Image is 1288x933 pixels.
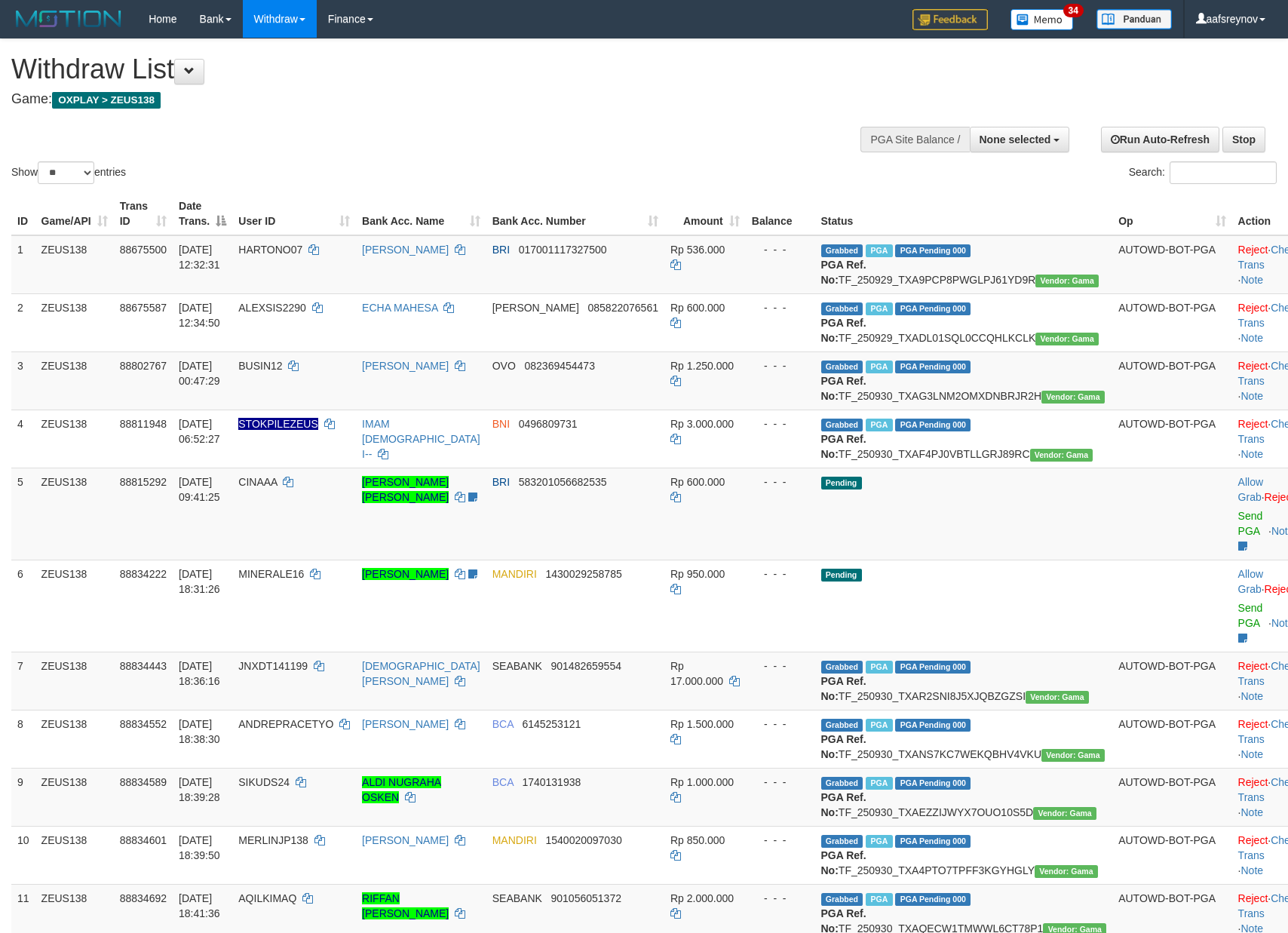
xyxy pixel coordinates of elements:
span: Marked by aafsolysreylen [866,661,892,674]
span: ALEXSIS2290 [238,302,306,314]
div: - - - [752,358,809,373]
span: None selected [980,134,1051,146]
img: panduan.png [1096,9,1172,29]
span: [DATE] 18:38:30 [179,718,220,745]
span: Grabbed [821,361,863,373]
span: Vendor URL: https://trx31.1velocity.biz [1035,333,1099,345]
a: ECHA MAHESA [362,302,437,314]
td: 8 [11,710,35,768]
span: Marked by aafsolysreylen [866,777,892,790]
b: PGA Ref. No: [821,849,866,876]
th: Bank Acc. Number: activate to sort column ascending [486,192,664,235]
td: 2 [11,293,35,351]
span: Grabbed [821,835,863,848]
span: JNXDT141199 [238,660,308,672]
span: Copy 082369454473 to clipboard [525,360,595,372]
span: PGA Pending [895,835,971,848]
span: Vendor URL: https://trx31.1velocity.biz [1041,391,1105,404]
img: MOTION_logo.png [11,8,126,30]
td: 1 [11,235,35,294]
span: 88815292 [120,476,167,488]
span: BUSIN12 [238,360,282,372]
span: Vendor URL: https://trx31.1velocity.biz [1035,865,1098,878]
span: Nama rekening ada tanda titik/strip, harap diedit [238,418,318,430]
td: AUTOWD-BOT-PGA [1112,410,1231,468]
span: Rp 850.000 [670,834,725,846]
a: Note [1240,332,1263,344]
div: PGA Site Balance / [860,127,969,152]
div: - - - [752,775,809,790]
span: Grabbed [821,777,863,790]
span: Vendor URL: https://trx31.1velocity.biz [1041,749,1105,762]
td: AUTOWD-BOT-PGA [1112,235,1231,294]
span: MANDIRI [492,568,537,580]
span: Copy 1430029258785 to clipboard [546,568,622,580]
button: None selected [970,127,1070,152]
span: Marked by aaftrukkakada [866,244,892,257]
b: PGA Ref. No: [821,433,866,460]
span: 88834692 [120,892,167,904]
a: Reject [1238,660,1268,672]
span: Rp 1.000.000 [670,776,734,788]
div: - - - [752,474,809,490]
b: PGA Ref. No: [821,317,866,344]
div: - - - [752,416,809,431]
span: Marked by aafsreyleap [866,361,892,373]
a: Note [1240,274,1263,286]
span: 34 [1063,4,1084,17]
select: Showentries [38,161,94,184]
td: TF_250930_TXAR2SNI8J5XJQBZGZSI [815,652,1113,710]
span: BCA [492,776,514,788]
td: 3 [11,351,35,410]
div: - - - [752,566,809,582]
b: PGA Ref. No: [821,675,866,702]
span: [DATE] 18:31:26 [179,568,220,595]
img: Button%20Memo.svg [1010,9,1074,30]
span: · [1238,568,1265,595]
th: User ID: activate to sort column ascending [232,192,356,235]
a: Note [1240,690,1263,702]
th: Bank Acc. Name: activate to sort column ascending [356,192,486,235]
td: TF_250930_TXAEZZIJWYX7OUO10S5D [815,768,1113,826]
a: Note [1240,806,1263,818]
td: TF_250930_TXAF4PJ0VBTLLGRJ89RC [815,410,1113,468]
span: MERLINJP138 [238,834,308,846]
span: 88811948 [120,418,167,430]
span: Copy 6145253121 to clipboard [522,718,581,730]
a: Reject [1238,360,1268,372]
label: Show entries [11,161,126,184]
b: PGA Ref. No: [821,259,866,286]
a: Run Auto-Refresh [1101,127,1219,152]
td: AUTOWD-BOT-PGA [1112,768,1231,826]
a: IMAM [DEMOGRAPHIC_DATA] I-- [362,418,480,460]
a: [PERSON_NAME] [362,360,449,372]
h1: Withdraw List [11,54,844,84]
span: 88834443 [120,660,167,672]
a: Reject [1238,302,1268,314]
td: 4 [11,410,35,468]
th: Game/API: activate to sort column ascending [35,192,114,235]
span: [DATE] 00:47:29 [179,360,220,387]
div: - - - [752,717,809,732]
a: [PERSON_NAME] [PERSON_NAME] [362,476,449,503]
span: [DATE] 18:41:36 [179,892,220,919]
td: ZEUS138 [35,293,114,351]
span: Copy 901056051372 to clipboard [551,892,621,904]
a: Note [1240,390,1263,402]
td: ZEUS138 [35,560,114,652]
div: - - - [752,300,809,315]
span: Marked by aafsolysreylen [866,835,892,848]
span: Rp 3.000.000 [670,418,734,430]
td: TF_250929_TXADL01SQL0CCQHLKCLK [815,293,1113,351]
span: PGA Pending [895,361,971,373]
span: Copy 583201056682535 to clipboard [519,476,607,488]
span: SEABANK [492,892,542,904]
span: [DATE] 18:39:50 [179,834,220,861]
span: SIKUDS24 [238,776,290,788]
a: [PERSON_NAME] [362,244,449,256]
span: 88675587 [120,302,167,314]
a: Reject [1238,244,1268,256]
td: ZEUS138 [35,351,114,410]
td: AUTOWD-BOT-PGA [1112,351,1231,410]
span: BNI [492,418,510,430]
